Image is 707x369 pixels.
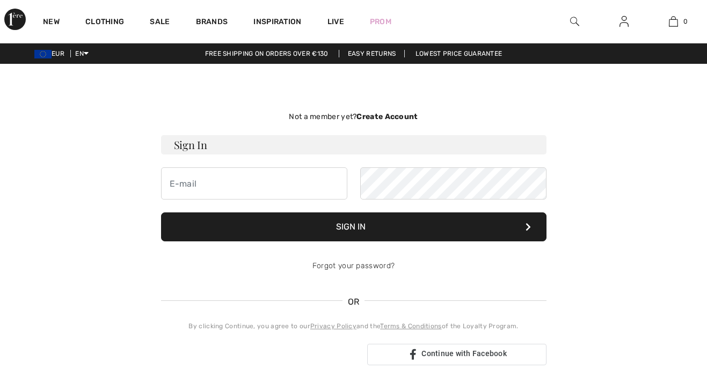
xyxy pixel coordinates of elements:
span: EUR [34,50,69,57]
a: Forgot your password? [312,261,395,270]
div: Not a member yet? [161,111,546,122]
span: Continue with Facebook [421,349,507,358]
img: Euro [34,50,52,58]
a: Lowest Price Guarantee [407,50,511,57]
a: New [43,17,60,28]
span: EN [75,50,89,57]
img: My Bag [669,15,678,28]
img: My Info [619,15,629,28]
input: E-mail [161,167,347,200]
a: Sign In [611,15,637,28]
span: 0 [683,17,688,26]
a: Continue with Facebook [367,344,546,365]
a: Terms & Conditions [380,322,441,330]
a: Sale [150,17,170,28]
a: Prom [370,16,391,27]
iframe: Opens a widget where you can chat to one of our agents [639,337,696,364]
img: 1ère Avenue [4,9,26,30]
a: Clothing [85,17,124,28]
a: 0 [650,15,698,28]
iframe: Knop Inloggen met Google [156,343,364,366]
strong: Create Account [356,112,418,121]
button: Sign In [161,212,546,241]
a: Easy Returns [339,50,405,57]
a: Brands [196,17,228,28]
span: Inspiration [253,17,301,28]
a: Free shipping on orders over €130 [196,50,337,57]
a: Privacy Policy [310,322,356,330]
span: OR [342,296,365,308]
div: By clicking Continue, you agree to our and the of the Loyalty Program. [161,321,546,331]
h3: Sign In [161,135,546,154]
a: Live [327,16,344,27]
img: search the website [570,15,579,28]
